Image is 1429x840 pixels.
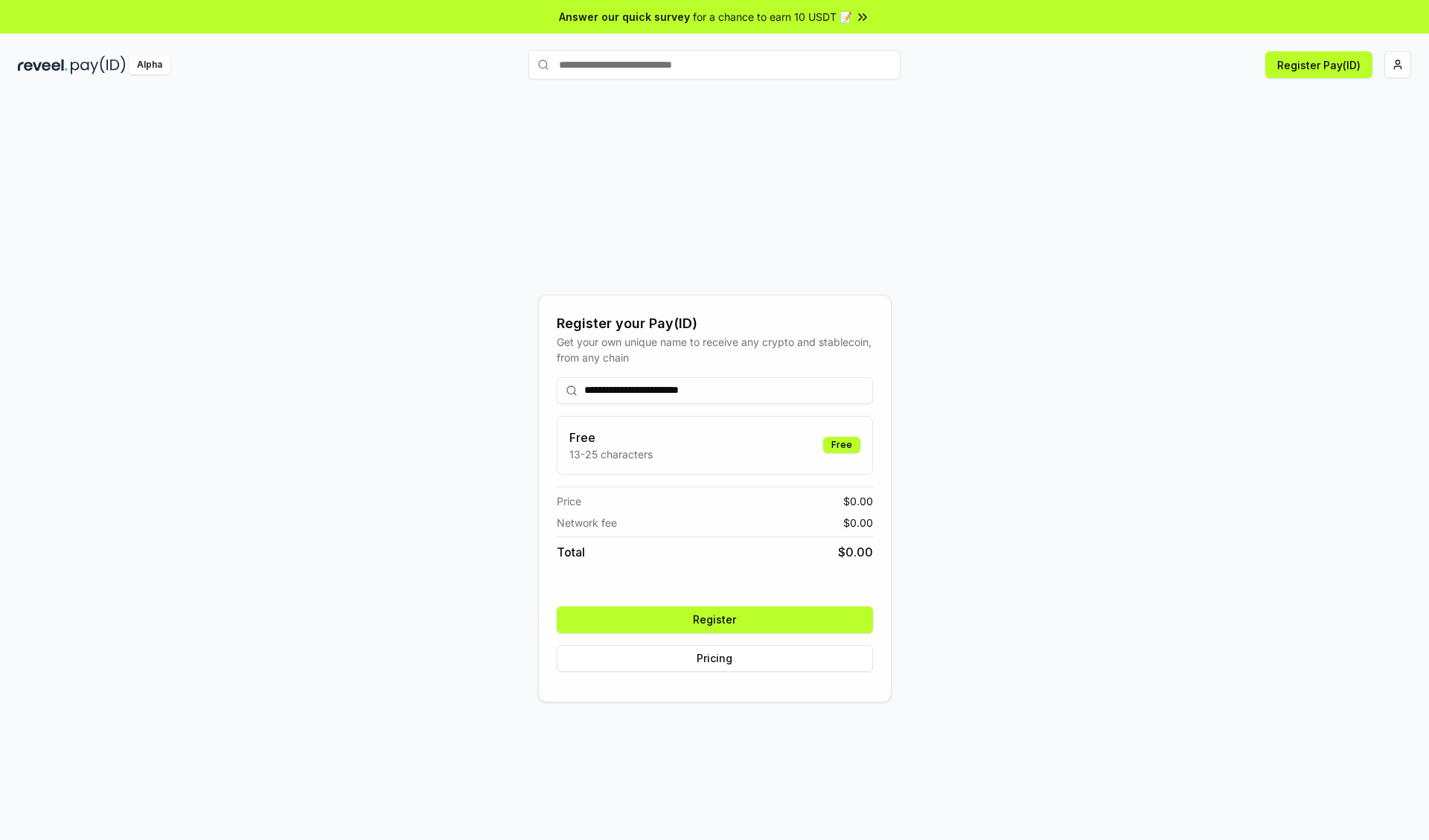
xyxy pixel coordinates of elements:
[559,9,690,25] span: Answer our quick survey
[557,334,873,365] div: Get your own unique name to receive any crypto and stablecoin, from any chain
[557,515,617,530] span: Network fee
[838,543,873,561] span: $ 0.00
[18,56,68,74] img: reveel_dark
[1265,51,1372,78] button: Register Pay(ID)
[557,645,873,672] button: Pricing
[557,543,585,561] span: Total
[823,437,860,453] div: Free
[843,493,873,509] span: $ 0.00
[71,56,126,74] img: pay_id
[569,446,653,462] p: 13-25 characters
[129,56,170,74] div: Alpha
[557,493,581,509] span: Price
[569,429,653,446] h3: Free
[693,9,852,25] span: for a chance to earn 10 USDT 📝
[557,313,873,334] div: Register your Pay(ID)
[843,515,873,530] span: $ 0.00
[557,606,873,633] button: Register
